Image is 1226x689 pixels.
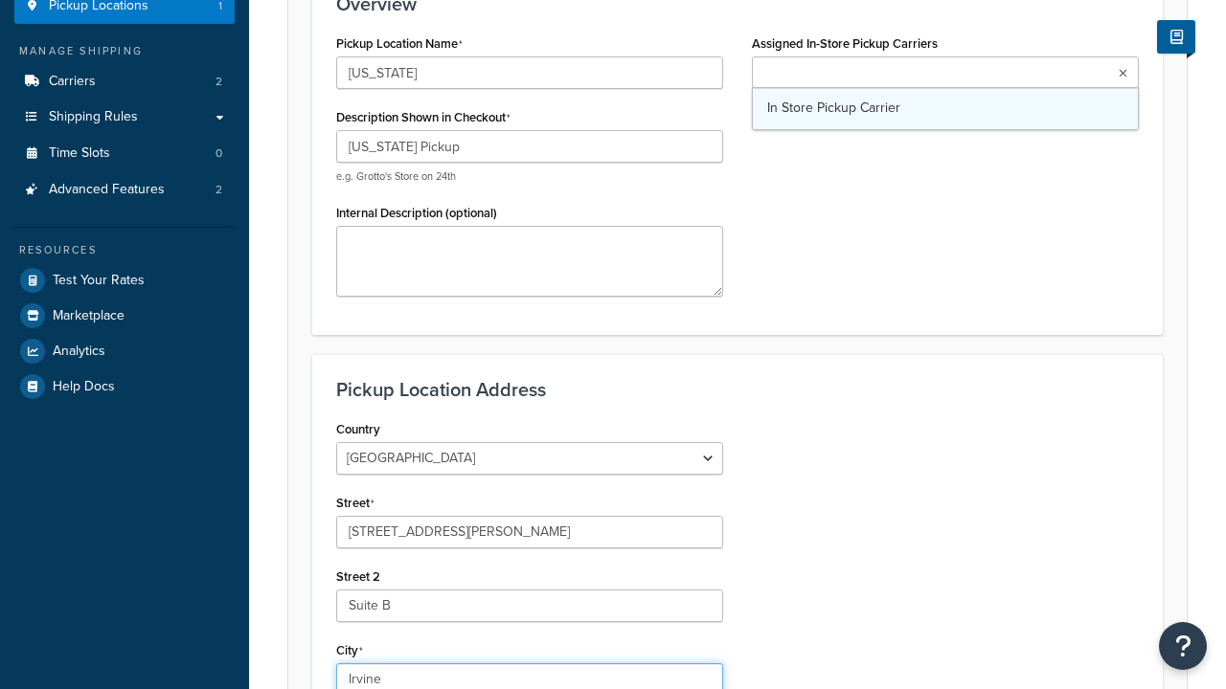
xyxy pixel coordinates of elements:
button: Show Help Docs [1157,20,1195,54]
span: Advanced Features [49,182,165,198]
span: 2 [216,74,222,90]
span: 0 [216,145,222,162]
label: Assigned In-Store Pickup Carriers [752,36,938,51]
label: Street [336,496,375,511]
h3: Pickup Location Address [336,379,1139,400]
span: 2 [216,182,222,198]
span: In Store Pickup Carrier [767,98,900,118]
a: Marketplace [14,299,235,333]
span: Time Slots [49,145,110,162]
p: e.g. Grotto's Store on 24th [336,169,723,184]
div: Manage Shipping [14,43,235,59]
a: Test Your Rates [14,263,235,298]
a: Shipping Rules [14,100,235,135]
a: In Store Pickup Carrier [753,87,1138,129]
li: Carriers [14,64,235,100]
a: Time Slots0 [14,136,235,171]
span: Help Docs [53,379,115,395]
span: Test Your Rates [53,273,145,289]
span: Carriers [49,74,96,90]
a: Help Docs [14,369,235,404]
div: Resources [14,242,235,258]
span: Shipping Rules [49,109,138,125]
span: Marketplace [53,308,125,324]
label: Street 2 [336,569,380,584]
a: Analytics [14,334,235,368]
a: Advanced Features2 [14,172,235,208]
label: Internal Description (optional) [336,206,497,220]
label: City [336,643,363,658]
label: Pickup Location Name [336,36,463,52]
li: Time Slots [14,136,235,171]
a: Carriers2 [14,64,235,100]
span: Analytics [53,344,105,360]
label: Country [336,422,380,436]
label: Description Shown in Checkout [336,110,511,125]
li: Advanced Features [14,172,235,208]
button: Open Resource Center [1159,622,1207,670]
